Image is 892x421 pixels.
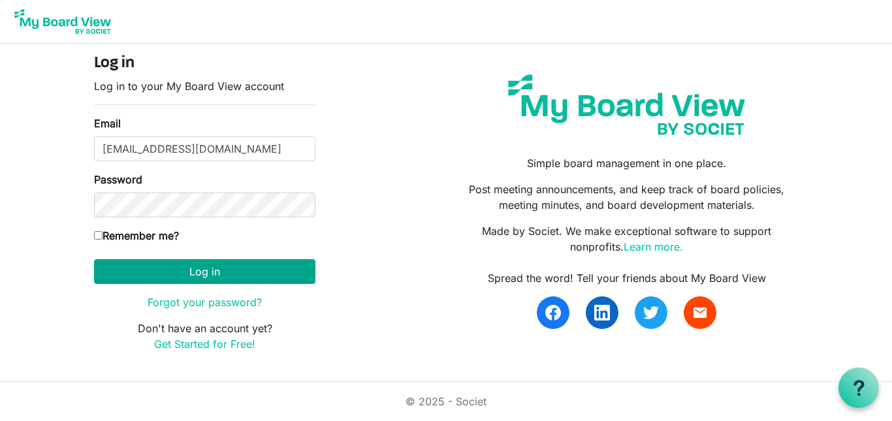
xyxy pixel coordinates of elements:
label: Remember me? [94,228,179,243]
img: facebook.svg [545,305,561,320]
label: Email [94,116,121,131]
a: Forgot your password? [148,296,262,309]
input: Remember me? [94,231,103,240]
p: Made by Societ. We make exceptional software to support nonprofits. [456,223,798,255]
a: Get Started for Free! [154,337,255,351]
img: linkedin.svg [594,305,610,320]
img: my-board-view-societ.svg [498,65,755,145]
img: twitter.svg [643,305,659,320]
button: Log in [94,259,315,284]
label: Password [94,172,142,187]
img: My Board View Logo [10,5,115,38]
div: Spread the word! Tell your friends about My Board View [456,270,798,286]
p: Don't have an account yet? [94,320,315,352]
p: Log in to your My Board View account [94,78,315,94]
p: Simple board management in one place. [456,155,798,171]
h4: Log in [94,54,315,73]
a: email [684,296,716,329]
a: © 2025 - Societ [406,395,486,408]
p: Post meeting announcements, and keep track of board policies, meeting minutes, and board developm... [456,181,798,213]
a: Learn more. [624,240,683,253]
span: email [692,305,708,320]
